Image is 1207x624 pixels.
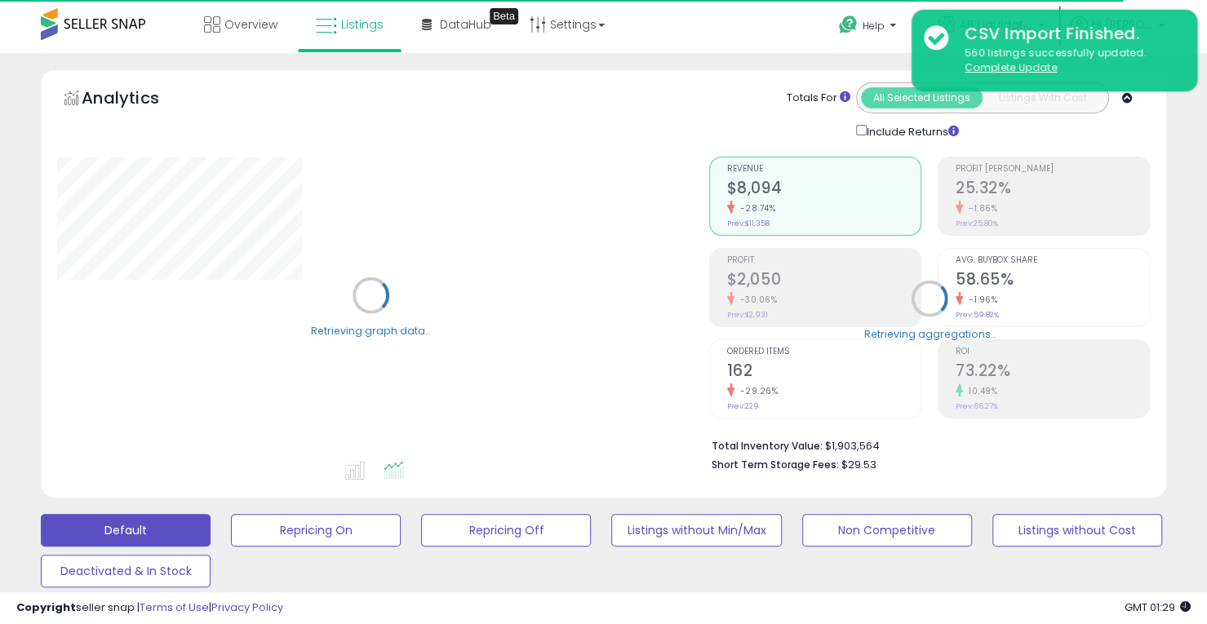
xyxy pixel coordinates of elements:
i: Get Help [838,15,859,35]
div: Tooltip anchor [490,8,518,24]
button: All Selected Listings [861,87,983,108]
button: Non Competitive [802,514,972,547]
div: CSV Import Finished. [952,22,1185,46]
span: Help [863,19,885,33]
div: 560 listings successfully updated. [952,46,1185,76]
span: DataHub [440,16,491,33]
button: Repricing Off [421,514,591,547]
a: Help [826,2,912,53]
span: Overview [224,16,277,33]
button: Listings With Cost [982,87,1103,108]
a: Terms of Use [140,600,209,615]
button: Listings without Cost [992,514,1162,547]
button: Listings without Min/Max [611,514,781,547]
h5: Analytics [82,86,191,113]
div: Retrieving aggregations.. [863,326,995,341]
u: Complete Update [965,60,1057,74]
button: Default [41,514,211,547]
button: Deactivated & In Stock [41,555,211,587]
div: Retrieving graph data.. [311,323,430,338]
a: Privacy Policy [211,600,283,615]
button: Repricing On [231,514,401,547]
strong: Copyright [16,600,76,615]
div: Include Returns [844,122,978,140]
div: Totals For [787,91,850,106]
div: seller snap | | [16,600,283,616]
span: Listings [341,16,384,33]
span: 2025-09-7 01:29 GMT [1125,600,1191,615]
